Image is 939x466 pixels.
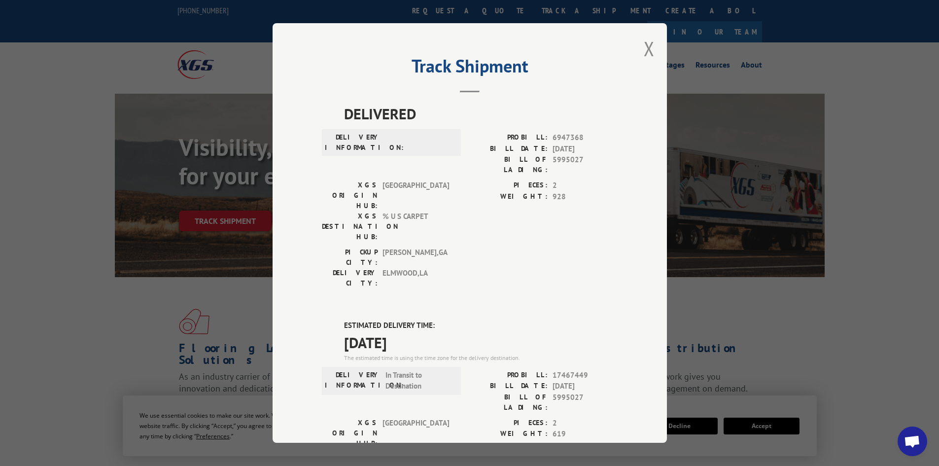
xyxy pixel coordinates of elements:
[898,427,927,456] a: Open chat
[470,392,548,413] label: BILL OF LADING:
[344,320,618,331] label: ESTIMATED DELIVERY TIME:
[553,370,618,381] span: 17467449
[383,211,449,242] span: % U S CARPET
[322,418,378,449] label: XGS ORIGIN HUB:
[553,132,618,143] span: 6947368
[322,180,378,211] label: XGS ORIGIN HUB:
[553,180,618,191] span: 2
[470,132,548,143] label: PROBILL:
[470,381,548,392] label: BILL DATE:
[322,59,618,78] h2: Track Shipment
[644,36,655,62] button: Close modal
[322,268,378,288] label: DELIVERY CITY:
[553,143,618,155] span: [DATE]
[553,429,618,440] span: 619
[322,247,378,268] label: PICKUP CITY:
[344,103,618,125] span: DELIVERED
[383,268,449,288] span: ELMWOOD , LA
[553,418,618,429] span: 2
[322,211,378,242] label: XGS DESTINATION HUB:
[470,154,548,175] label: BILL OF LADING:
[383,418,449,449] span: [GEOGRAPHIC_DATA]
[344,354,618,362] div: The estimated time is using the time zone for the delivery destination.
[325,370,381,392] label: DELIVERY INFORMATION:
[385,370,452,392] span: In Transit to Destination
[553,392,618,413] span: 5995027
[470,418,548,429] label: PIECES:
[383,247,449,268] span: [PERSON_NAME] , GA
[325,132,381,153] label: DELIVERY INFORMATION:
[470,180,548,191] label: PIECES:
[470,191,548,203] label: WEIGHT:
[553,191,618,203] span: 928
[470,370,548,381] label: PROBILL:
[553,381,618,392] span: [DATE]
[470,143,548,155] label: BILL DATE:
[383,180,449,211] span: [GEOGRAPHIC_DATA]
[470,429,548,440] label: WEIGHT:
[553,154,618,175] span: 5995027
[344,331,618,354] span: [DATE]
